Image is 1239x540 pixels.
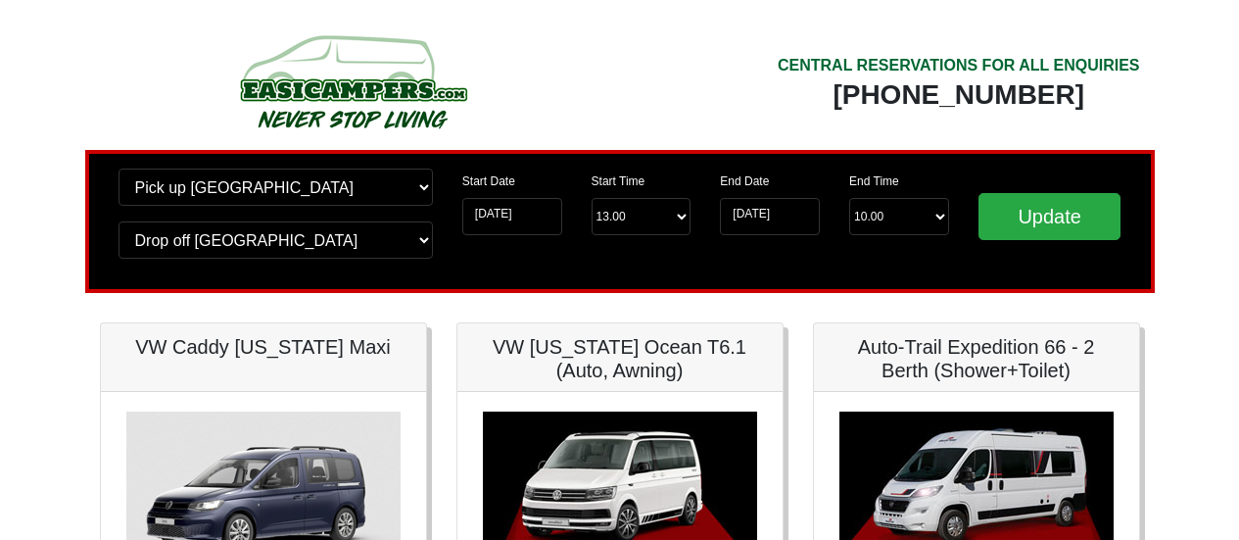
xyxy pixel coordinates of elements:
label: End Time [849,172,899,190]
label: Start Date [462,172,515,190]
h5: VW Caddy [US_STATE] Maxi [120,335,406,359]
input: Return Date [720,198,820,235]
h5: Auto-Trail Expedition 66 - 2 Berth (Shower+Toilet) [834,335,1120,382]
div: [PHONE_NUMBER] [778,77,1140,113]
h5: VW [US_STATE] Ocean T6.1 (Auto, Awning) [477,335,763,382]
label: End Date [720,172,769,190]
input: Update [978,193,1121,240]
label: Start Time [592,172,645,190]
input: Start Date [462,198,562,235]
div: CENTRAL RESERVATIONS FOR ALL ENQUIRIES [778,54,1140,77]
img: campers-checkout-logo.png [167,27,539,135]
